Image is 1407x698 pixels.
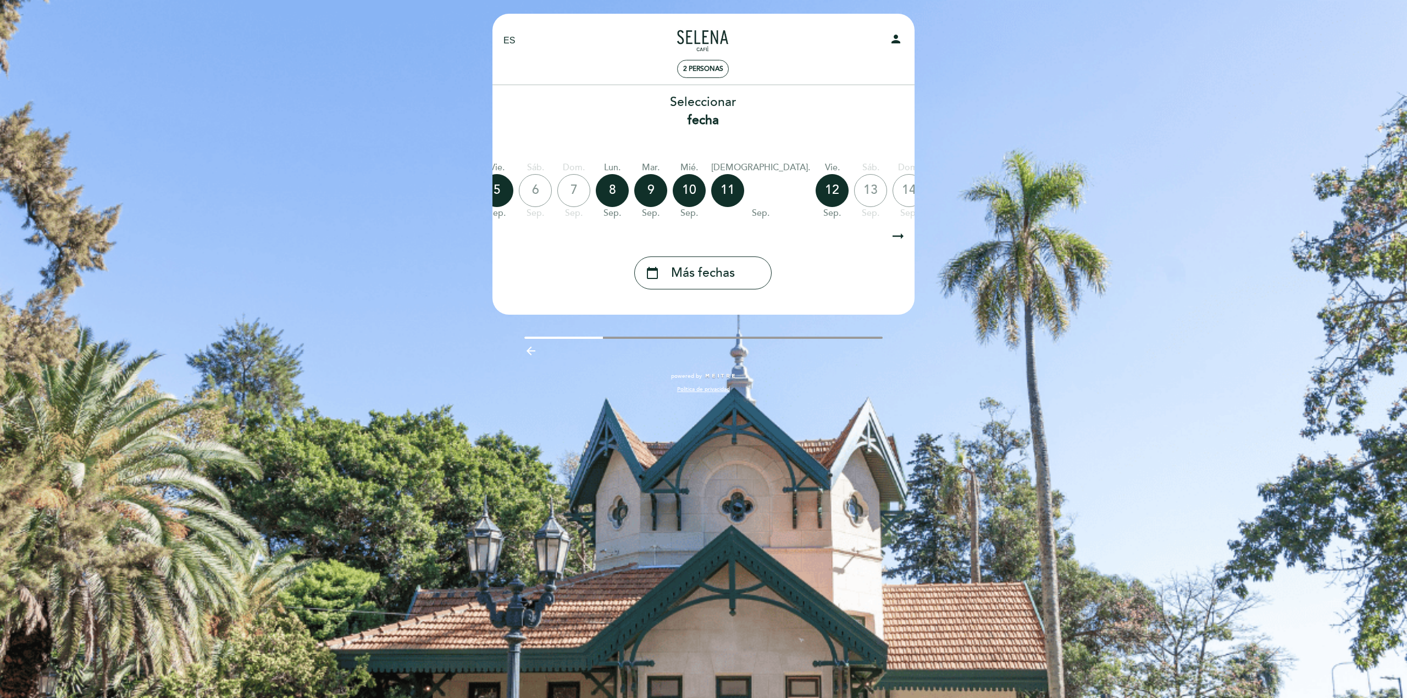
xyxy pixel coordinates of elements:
div: 10 [673,174,706,207]
div: 5 [480,174,513,207]
div: sep. [480,207,513,220]
button: person [889,32,902,49]
img: MEITRE [705,373,736,379]
div: sep. [893,207,926,220]
i: person [889,32,902,46]
div: sep. [854,207,887,220]
div: 6 [519,174,552,207]
i: calendar_today [646,264,659,282]
a: Política de privacidad [677,386,730,393]
div: vie. [816,161,849,174]
div: vie. [480,161,513,174]
div: Seleccionar [491,93,915,130]
a: [PERSON_NAME] Café - El Tambito [634,26,772,56]
div: sep. [519,207,552,220]
div: 9 [634,174,667,207]
div: 8 [596,174,629,207]
span: powered by [671,372,702,380]
div: sep. [673,207,706,220]
div: dom. [893,161,926,174]
div: sáb. [519,161,552,174]
i: arrow_right_alt [890,225,906,248]
span: 2 personas [683,65,723,73]
div: sep. [711,207,810,220]
i: arrow_backward [524,344,538,358]
div: 14 [893,174,926,207]
div: sáb. [854,161,887,174]
b: fecha [688,113,719,128]
div: 11 [711,174,744,207]
a: powered by [671,372,736,380]
div: sep. [816,207,849,220]
div: mar. [634,161,667,174]
span: Más fechas [671,264,735,282]
div: 7 [557,174,590,207]
div: 12 [816,174,849,207]
div: sep. [634,207,667,220]
div: 13 [854,174,887,207]
div: mié. [673,161,706,174]
div: dom. [557,161,590,174]
div: sep. [596,207,629,220]
div: sep. [557,207,590,220]
div: lun. [596,161,629,174]
div: [DEMOGRAPHIC_DATA]. [711,161,810,174]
